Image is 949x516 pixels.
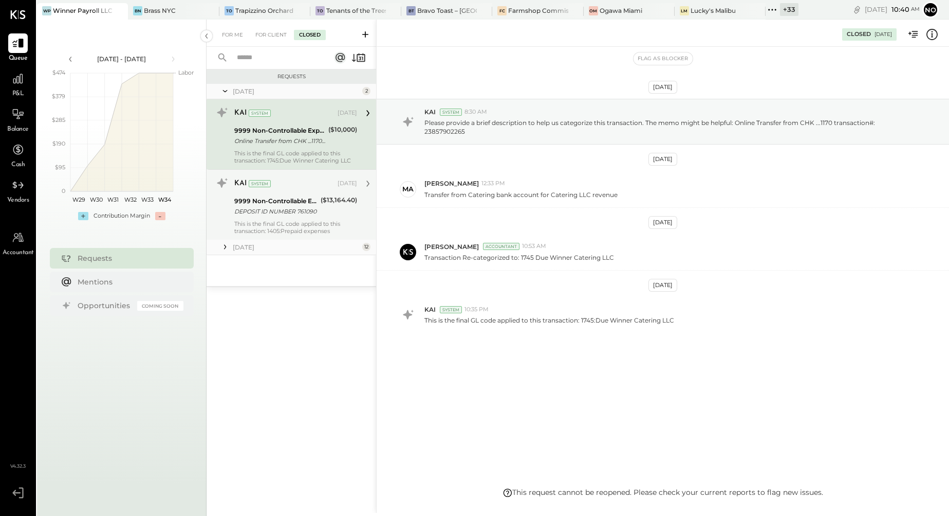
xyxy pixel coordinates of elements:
[508,6,568,15] div: Farmshop Commissary
[234,179,247,189] div: KAI
[321,195,357,205] div: ($13,164.40)
[124,196,136,203] text: W32
[648,216,677,229] div: [DATE]
[94,212,150,220] div: Contribution Margin
[78,253,178,263] div: Requests
[250,30,292,40] div: For Client
[424,316,674,325] p: This is the final GL code applied to this transaction: 1745:Due Winner Catering LLC
[497,6,507,15] div: FC
[464,108,487,116] span: 8:30 AM
[522,242,546,251] span: 10:53 AM
[107,196,119,203] text: W31
[158,196,171,203] text: W34
[144,6,176,15] div: Brass NYC
[780,3,798,16] div: + 33
[464,306,489,314] span: 10:35 PM
[234,220,357,235] div: This is the final GL code applied to this transaction: 1405:Prepaid expenses
[12,90,24,99] span: P&L
[53,6,113,15] div: Winner Payroll LLC
[328,124,357,135] div: ($10,000)
[234,108,247,118] div: KAI
[1,33,35,63] a: Queue
[440,306,462,313] div: System
[1,175,35,205] a: Vendors
[424,118,915,136] p: Please provide a brief description to help us categorize this transaction. The memo might be help...
[234,206,318,217] div: DEPOSIT ID NUMBER 761090
[417,6,477,15] div: Bravo Toast – [GEOGRAPHIC_DATA]
[233,87,360,96] div: [DATE]
[42,6,51,15] div: WP
[7,125,29,134] span: Balance
[3,248,34,258] span: Accountant
[55,164,65,171] text: $95
[234,150,357,164] div: This is the final GL code applied to this transaction: 1745:Due Winner Catering LLC
[62,187,65,194] text: 0
[424,179,479,188] span: [PERSON_NAME]
[137,301,183,311] div: Coming Soon
[1,140,35,170] a: Cash
[234,136,325,146] div: Online Transfer from CHK ...1170 transaction#: 23857902265
[89,196,102,203] text: W30
[922,2,939,18] button: No
[52,140,65,147] text: $190
[847,30,871,39] div: Closed
[1,69,35,99] a: P&L
[362,243,370,251] div: 12
[648,153,677,166] div: [DATE]
[52,69,66,76] text: $474
[249,110,271,117] div: System
[440,109,462,116] div: System
[133,6,142,15] div: BN
[424,305,436,314] span: KAI
[600,6,642,15] div: Ogawa Miami
[249,180,271,187] div: System
[294,30,326,40] div: Closed
[680,6,689,15] div: LM
[9,54,28,63] span: Queue
[691,6,736,15] div: Lucky's Malibu
[212,73,371,80] div: Requests
[648,279,677,292] div: [DATE]
[634,52,693,65] button: Flag as Blocker
[78,55,165,63] div: [DATE] - [DATE]
[178,69,194,76] text: Labor
[402,184,414,194] div: ma
[424,253,614,262] p: Transaction Re-categorized to: 1745 Due Winner Catering LLC
[362,87,370,95] div: 2
[234,196,318,206] div: 9999 Non-Controllable Expenses:Other Income and Expenses:To be Classified
[11,161,25,170] span: Cash
[78,212,88,220] div: +
[481,180,505,188] span: 12:33 PM
[1,228,35,258] a: Accountant
[235,6,293,15] div: Trapizzino Orchard
[865,5,920,14] div: [DATE]
[424,242,479,251] span: [PERSON_NAME]
[7,196,29,205] span: Vendors
[225,6,234,15] div: TO
[424,190,618,199] p: Transfer from Catering bank account for Catering LLC revenue
[1,104,35,134] a: Balance
[78,277,178,287] div: Mentions
[406,6,416,15] div: BT
[852,4,862,15] div: copy link
[72,196,85,203] text: W29
[648,81,677,94] div: [DATE]
[217,30,248,40] div: For Me
[78,300,132,311] div: Opportunities
[52,116,65,123] text: $285
[315,6,325,15] div: To
[424,108,436,116] span: KAI
[589,6,598,15] div: OM
[326,6,386,15] div: Tenants of the Trees
[338,180,357,188] div: [DATE]
[234,126,325,136] div: 9999 Non-Controllable Expenses:Other Income and Expenses:To be Classified
[233,243,360,252] div: [DATE]
[141,196,154,203] text: W33
[52,93,65,100] text: $379
[483,243,519,250] div: Accountant
[874,31,892,38] div: [DATE]
[155,212,165,220] div: -
[338,109,357,117] div: [DATE]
